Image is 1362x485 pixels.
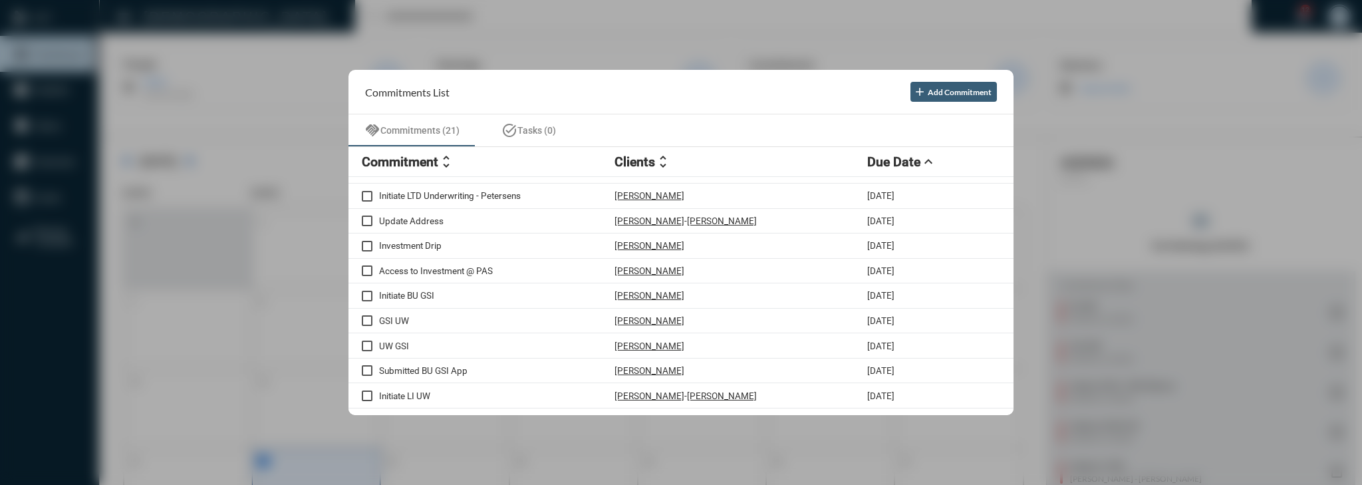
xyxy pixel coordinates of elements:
[867,240,894,251] p: [DATE]
[379,265,614,276] p: Access to Investment @ PAS
[867,391,894,401] p: [DATE]
[379,190,614,201] p: Initiate LTD Underwriting - Petersens
[379,315,614,326] p: GSI UW
[687,216,757,226] p: [PERSON_NAME]
[614,240,684,251] p: [PERSON_NAME]
[501,122,517,138] mat-icon: task_alt
[684,391,687,401] p: -
[362,154,438,170] h2: Commitment
[614,290,684,301] p: [PERSON_NAME]
[684,216,687,226] p: -
[614,365,684,376] p: [PERSON_NAME]
[614,216,684,226] p: [PERSON_NAME]
[867,365,894,376] p: [DATE]
[867,290,894,301] p: [DATE]
[379,290,614,301] p: Initiate BU GSI
[379,341,614,351] p: UW GSI
[614,190,684,201] p: [PERSON_NAME]
[614,315,684,326] p: [PERSON_NAME]
[920,154,936,170] mat-icon: expand_less
[517,125,556,136] span: Tasks (0)
[614,154,655,170] h2: Clients
[379,240,614,251] p: Investment Drip
[867,315,894,326] p: [DATE]
[614,265,684,276] p: [PERSON_NAME]
[614,341,684,351] p: [PERSON_NAME]
[867,154,920,170] h2: Due Date
[379,365,614,376] p: Submitted BU GSI App
[867,341,894,351] p: [DATE]
[867,190,894,201] p: [DATE]
[364,122,380,138] mat-icon: handshake
[379,216,614,226] p: Update Address
[687,391,757,401] p: [PERSON_NAME]
[365,86,450,98] h2: Commitments List
[867,216,894,226] p: [DATE]
[913,85,926,98] mat-icon: add
[614,391,684,401] p: [PERSON_NAME]
[380,125,460,136] span: Commitments (21)
[438,154,454,170] mat-icon: unfold_more
[910,82,997,102] button: Add Commitment
[655,154,671,170] mat-icon: unfold_more
[379,391,614,401] p: Initiate LI UW
[867,265,894,276] p: [DATE]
